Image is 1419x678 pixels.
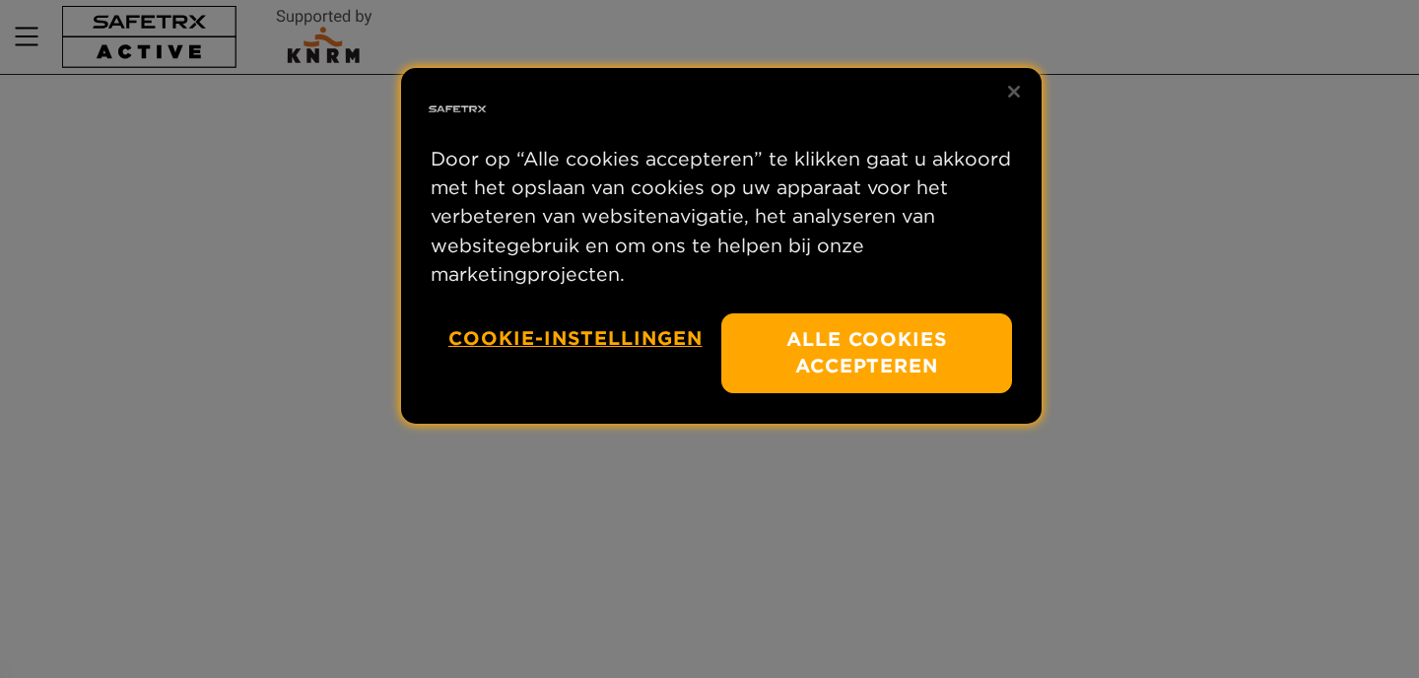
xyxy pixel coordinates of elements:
[448,313,703,364] button: Cookie-instellingen
[401,68,1042,424] div: Privacy
[431,145,1012,289] p: Door op “Alle cookies accepteren” te klikken gaat u akkoord met het opslaan van cookies op uw app...
[721,313,1012,393] button: Alle cookies accepteren
[992,70,1036,113] button: Sluiten
[426,78,489,141] img: Bedrijfslogo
